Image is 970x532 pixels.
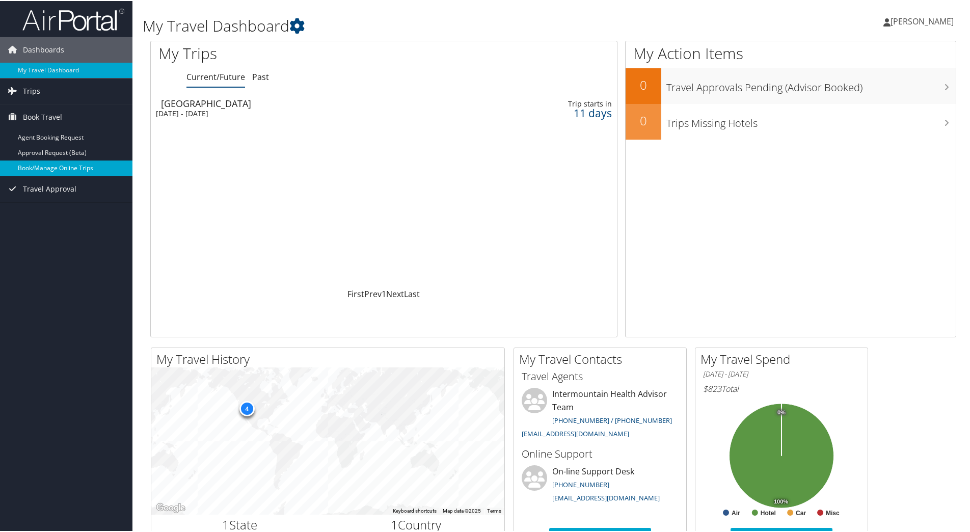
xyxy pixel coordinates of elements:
h3: Trips Missing Hotels [666,110,956,129]
a: 0Trips Missing Hotels [626,103,956,139]
a: [EMAIL_ADDRESS][DOMAIN_NAME] [552,492,660,501]
h2: My Travel History [156,350,504,367]
a: Last [404,287,420,299]
a: Past [252,70,269,82]
text: Hotel [761,509,776,516]
a: First [347,287,364,299]
a: Current/Future [186,70,245,82]
text: Car [796,509,806,516]
span: Map data ©2025 [443,507,481,513]
h6: Total [703,382,860,393]
li: Intermountain Health Advisor Team [517,387,684,441]
span: Trips [23,77,40,103]
a: 0Travel Approvals Pending (Advisor Booked) [626,67,956,103]
li: On-line Support Desk [517,464,684,506]
a: 1 [382,287,386,299]
h1: My Trips [158,42,415,63]
a: [PHONE_NUMBER] / [PHONE_NUMBER] [552,415,672,424]
h1: My Travel Dashboard [143,14,690,36]
button: Keyboard shortcuts [393,507,437,514]
span: [PERSON_NAME] [891,15,954,26]
span: Dashboards [23,36,64,62]
a: Prev [364,287,382,299]
div: 11 days [507,108,611,117]
div: [GEOGRAPHIC_DATA] [161,98,450,107]
span: Book Travel [23,103,62,129]
h6: [DATE] - [DATE] [703,368,860,378]
h2: 0 [626,111,661,128]
div: [DATE] - [DATE] [156,108,445,117]
img: airportal-logo.png [22,7,124,31]
tspan: 0% [777,409,786,415]
h2: My Travel Contacts [519,350,686,367]
h2: My Travel Spend [700,350,868,367]
div: 4 [239,400,254,415]
a: [PERSON_NAME] [883,5,964,36]
text: Air [732,509,740,516]
tspan: 100% [774,498,788,504]
a: Open this area in Google Maps (opens a new window) [154,500,187,514]
a: Terms (opens in new tab) [487,507,501,513]
a: Next [386,287,404,299]
div: Trip starts in [507,98,611,108]
h2: 0 [626,75,661,93]
h1: My Action Items [626,42,956,63]
span: 1 [391,515,398,532]
a: [PHONE_NUMBER] [552,479,609,488]
img: Google [154,500,187,514]
span: Travel Approval [23,175,76,201]
text: Misc [826,509,840,516]
h3: Online Support [522,446,679,460]
a: [EMAIL_ADDRESS][DOMAIN_NAME] [522,428,629,437]
h3: Travel Approvals Pending (Advisor Booked) [666,74,956,94]
span: 1 [222,515,229,532]
span: $823 [703,382,721,393]
h3: Travel Agents [522,368,679,383]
